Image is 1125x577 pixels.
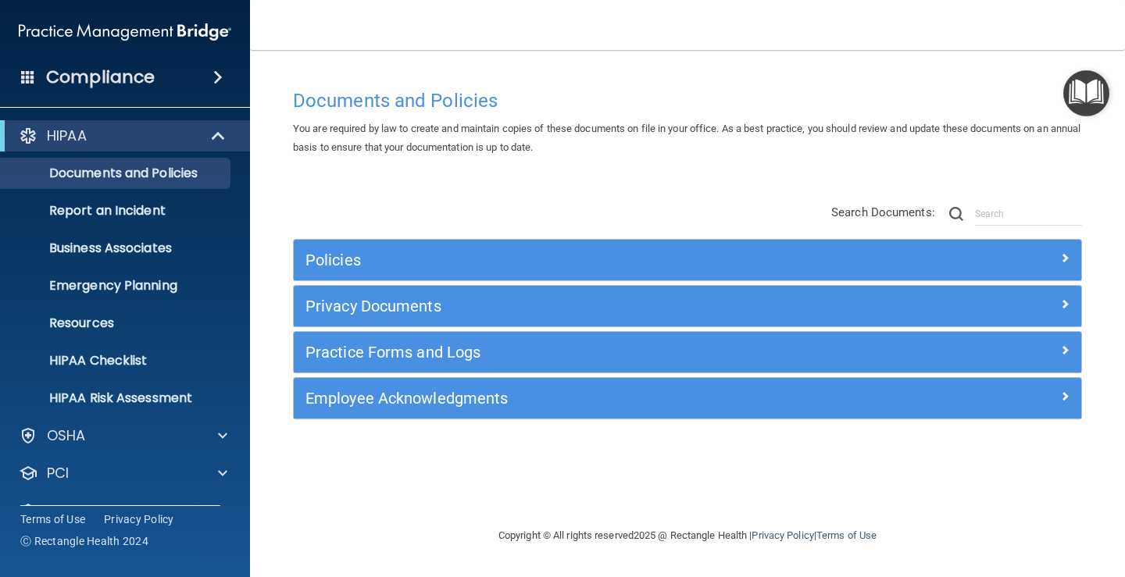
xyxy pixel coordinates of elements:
[305,340,1070,365] a: Practice Forms and Logs
[305,386,1070,411] a: Employee Acknowledgments
[305,248,1070,272] a: Policies
[949,207,963,221] img: ic-search.3b580494.png
[19,126,227,145] a: HIPAA
[831,205,935,219] span: Search Documents:
[20,511,85,527] a: Terms of Use
[305,344,873,361] h5: Practice Forms and Logs
[1063,70,1109,116] button: Open Resource Center
[10,278,223,294] p: Emergency Planning
[19,16,231,48] img: PMB logo
[47,426,86,445] p: OSHA
[1047,470,1106,529] iframe: Drift Widget Chat Controller
[19,426,227,445] a: OSHA
[47,126,87,145] p: HIPAA
[305,294,1070,319] a: Privacy Documents
[47,501,195,520] p: OfficeSafe University
[47,464,69,483] p: PCI
[293,123,1080,153] span: You are required by law to create and maintain copies of these documents on file in your office. ...
[305,297,873,315] h5: Privacy Documents
[10,353,223,369] p: HIPAA Checklist
[752,529,813,541] a: Privacy Policy
[19,464,227,483] a: PCI
[305,390,873,407] h5: Employee Acknowledgments
[10,203,223,219] p: Report an Incident
[10,240,223,256] p: Business Associates
[305,251,873,269] h5: Policies
[104,511,174,527] a: Privacy Policy
[293,91,1082,111] h4: Documents and Policies
[402,511,973,561] div: Copyright © All rights reserved 2025 @ Rectangle Health | |
[816,529,877,541] a: Terms of Use
[20,533,148,549] span: Ⓒ Rectangle Health 2024
[10,390,223,406] p: HIPAA Risk Assessment
[10,166,223,181] p: Documents and Policies
[975,202,1082,226] input: Search
[19,501,227,520] a: OfficeSafe University
[46,66,155,88] h4: Compliance
[10,315,223,331] p: Resources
